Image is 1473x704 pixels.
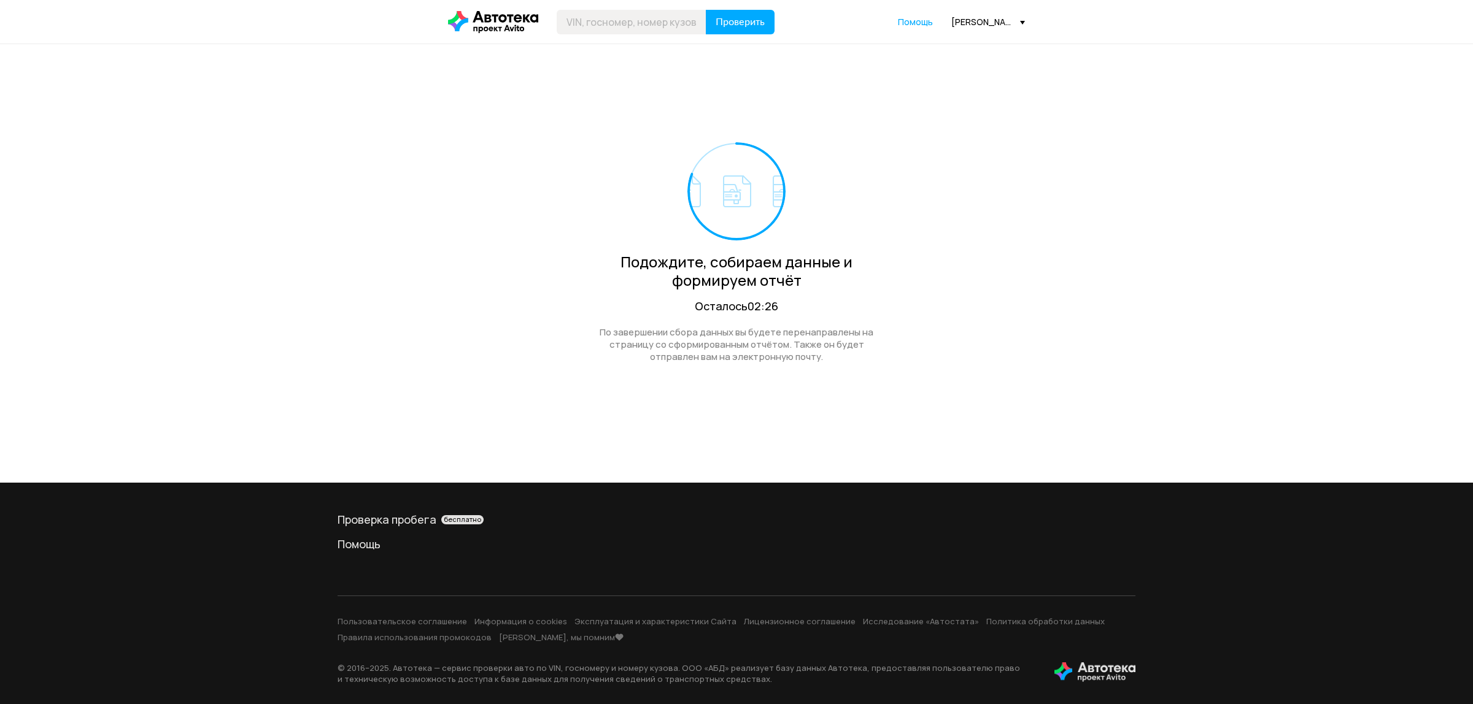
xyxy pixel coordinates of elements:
p: © 2016– 2025 . Автотека — сервис проверки авто по VIN, госномеру и номеру кузова. ООО «АБД» реали... [338,662,1035,684]
img: tWS6KzJlK1XUpy65r7uaHVIs4JI6Dha8Nraz9T2hA03BhoCc4MtbvZCxBLwJIh+mQSIAkLBJpqMoKVdP8sONaFJLCz6I0+pu7... [1054,662,1135,682]
div: Проверка пробега [338,512,1135,527]
a: Лицензионное соглашение [744,616,856,627]
div: Осталось 02:26 [586,299,887,314]
a: Помощь [898,16,933,28]
a: Информация о cookies [474,616,567,627]
span: бесплатно [444,515,481,524]
a: Проверка пробегабесплатно [338,512,1135,527]
span: Проверить [716,17,765,27]
a: Помощь [338,537,1135,551]
div: [PERSON_NAME][EMAIL_ADDRESS][DOMAIN_NAME] [951,16,1025,28]
div: Подождите, собираем данные и формируем отчёт [586,253,887,289]
a: Эксплуатация и характеристики Сайта [574,616,736,627]
button: Проверить [706,10,775,34]
a: Правила использования промокодов [338,632,492,643]
a: Пользовательское соглашение [338,616,467,627]
a: [PERSON_NAME], мы помним [499,632,624,643]
div: По завершении сбора данных вы будете перенаправлены на страницу со сформированным отчётом. Также ... [586,326,887,363]
a: Политика обработки данных [986,616,1105,627]
a: Исследование «Автостата» [863,616,979,627]
input: VIN, госномер, номер кузова [557,10,706,34]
